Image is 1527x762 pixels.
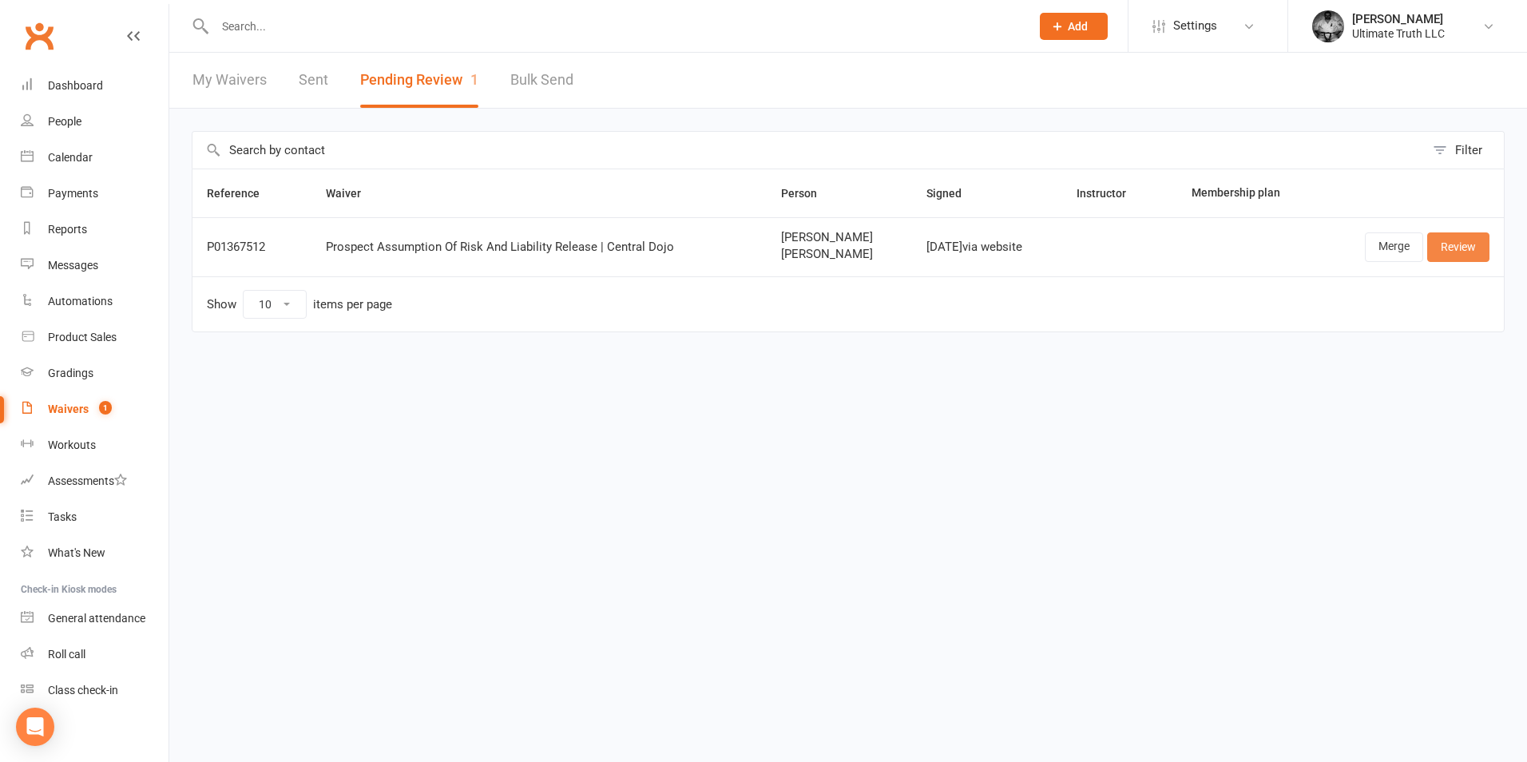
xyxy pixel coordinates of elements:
a: Calendar [21,140,169,176]
span: Settings [1173,8,1217,44]
div: Calendar [48,151,93,164]
a: Review [1427,232,1489,261]
a: Waivers 1 [21,391,169,427]
a: Tasks [21,499,169,535]
span: Signed [926,187,979,200]
span: Waiver [326,187,379,200]
div: Roll call [48,648,85,661]
a: People [21,104,169,140]
a: Workouts [21,427,169,463]
span: Add [1068,20,1088,33]
a: Gradings [21,355,169,391]
button: Waiver [326,184,379,203]
div: People [48,115,81,128]
div: Prospect Assumption Of Risk And Liability Release | Central Dojo [326,240,752,254]
div: P01367512 [207,240,297,254]
span: Person [781,187,835,200]
th: Membership plan [1177,169,1319,217]
div: [PERSON_NAME] [1352,12,1445,26]
img: thumb_image1535430128.png [1312,10,1344,42]
div: Gradings [48,367,93,379]
div: Dashboard [48,79,103,92]
div: Open Intercom Messenger [16,708,54,746]
div: General attendance [48,612,145,625]
span: [PERSON_NAME] [781,231,898,244]
div: Workouts [48,439,96,451]
button: Add [1040,13,1108,40]
a: Merge [1365,232,1423,261]
div: Class check-in [48,684,118,697]
a: Messages [21,248,169,284]
div: Show [207,290,392,319]
a: Assessments [21,463,169,499]
a: Roll call [21,637,169,673]
a: General attendance kiosk mode [21,601,169,637]
span: [PERSON_NAME] [781,248,898,261]
div: Ultimate Truth LLC [1352,26,1445,41]
div: Reports [48,223,87,236]
div: Filter [1455,141,1482,160]
div: Messages [48,259,98,272]
div: Automations [48,295,113,308]
input: Search... [210,15,1019,38]
button: Pending Review1 [360,53,478,108]
a: Sent [299,53,328,108]
div: Payments [48,187,98,200]
span: 1 [99,401,112,415]
button: Reference [207,184,277,203]
a: Clubworx [19,16,59,56]
span: Reference [207,187,277,200]
div: Assessments [48,474,127,487]
div: What's New [48,546,105,559]
div: Waivers [48,403,89,415]
a: My Waivers [192,53,267,108]
div: [DATE] via website [926,240,1048,254]
button: Signed [926,184,979,203]
a: Class kiosk mode [21,673,169,708]
button: Instructor [1077,184,1144,203]
span: Instructor [1077,187,1144,200]
a: Dashboard [21,68,169,104]
button: Filter [1425,132,1504,169]
a: Payments [21,176,169,212]
a: Reports [21,212,169,248]
input: Search by contact [192,132,1425,169]
div: Tasks [48,510,77,523]
a: Product Sales [21,319,169,355]
a: Automations [21,284,169,319]
button: Person [781,184,835,203]
div: Product Sales [48,331,117,343]
div: items per page [313,298,392,312]
a: What's New [21,535,169,571]
span: 1 [470,71,478,88]
a: Bulk Send [510,53,573,108]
